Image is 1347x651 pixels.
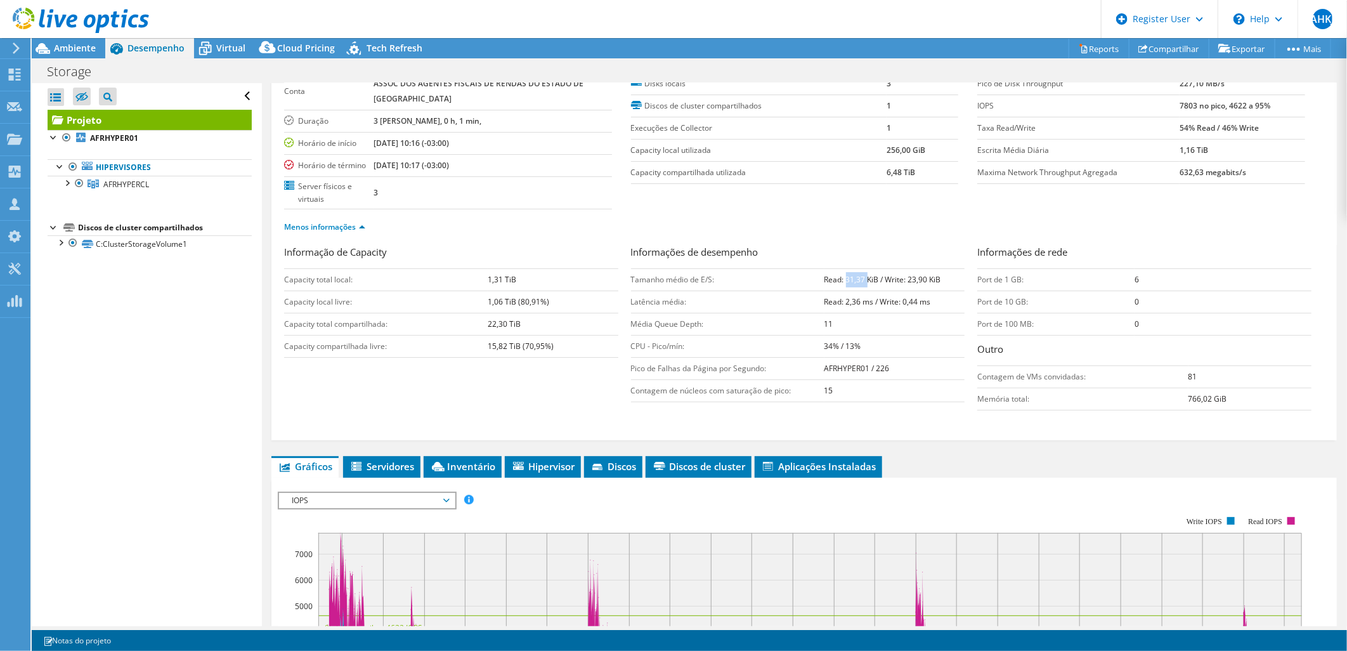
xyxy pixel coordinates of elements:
b: 7803 no pico, 4622 a 95% [1180,100,1270,111]
b: 15 [824,385,833,396]
label: Server físicos e virtuais [284,180,374,206]
h3: Informações de rede [977,245,1311,262]
b: Read: 31,37 KiB / Write: 23,90 KiB [824,274,941,285]
span: Ambiente [54,42,96,54]
td: Memória total: [977,388,1188,410]
td: Capacity total compartilhada: [284,313,488,335]
a: Projeto [48,110,252,130]
label: Maxima Network Throughput Agregada [977,166,1180,179]
td: Port de 1 GB: [977,268,1135,291]
b: 1,16 TiB [1180,145,1208,155]
b: Read: 2,36 ms / Write: 0,44 ms [824,296,931,307]
a: Menos informações [284,221,365,232]
span: Servidores [349,460,414,473]
text: 95th Percentile = 4622 IOPS [325,622,422,633]
span: Inventário [430,460,495,473]
span: Virtual [216,42,245,54]
b: 1,06 TiB (80,91%) [488,296,549,307]
label: Horário de término [284,159,374,172]
b: 11 [824,319,833,329]
text: 5000 [295,601,313,612]
b: AFRHYPER01 [90,133,138,143]
label: Taxa Read/Write [977,122,1180,135]
td: Capacity compartilhada livre: [284,335,488,357]
b: AFRHYPER01 / 226 [824,363,890,374]
td: Tamanho médio de E/S: [631,268,824,291]
h3: Informação de Capacity [284,245,618,262]
label: Capacity compartilhada utilizada [631,166,887,179]
span: Discos [590,460,636,473]
span: IOPS [285,493,448,508]
b: 766,02 GiB [1188,393,1227,404]
h3: Informações de desempenho [631,245,965,262]
b: 227,10 MB/s [1180,78,1225,89]
a: Compartilhar [1129,39,1209,58]
span: Gráficos [278,460,332,473]
b: 1 [887,122,891,133]
b: [DATE] 10:16 (-03:00) [374,138,449,148]
span: Tech Refresh [367,42,422,54]
td: Port de 10 GB: [977,291,1135,313]
text: 6000 [295,575,313,586]
b: 54% Read / 46% Write [1180,122,1259,133]
text: Write IOPS [1187,517,1222,526]
text: Read IOPS [1248,517,1282,526]
td: Média Queue Depth: [631,313,824,335]
b: 34% / 13% [824,341,861,352]
svg: \n [1233,13,1245,25]
td: Contagem de VMs convidadas: [977,365,1188,388]
td: CPU - Pico/mín: [631,335,824,357]
b: 1,31 TiB [488,274,516,285]
a: C:ClusterStorageVolume1 [48,235,252,252]
b: 3 [PERSON_NAME], 0 h, 1 min, [374,115,481,126]
span: AHKJ [1313,9,1333,29]
b: 0 [1135,319,1139,329]
a: Hipervisores [48,159,252,176]
h3: Outro [977,342,1311,359]
label: Escrita Média Diária [977,144,1180,157]
td: Capacity local livre: [284,291,488,313]
label: Pico de Disk Throughput [977,77,1180,90]
td: Capacity total local: [284,268,488,291]
h1: Storage [41,65,111,79]
span: Cloud Pricing [277,42,335,54]
a: Reports [1069,39,1129,58]
b: 6 [1135,274,1139,285]
label: Horário de início [284,137,374,150]
td: Port de 100 MB: [977,313,1135,335]
b: 0 [1135,296,1139,307]
a: AFRHYPERCL [48,176,252,192]
span: Hipervisor [511,460,575,473]
label: Disks locais [631,77,887,90]
td: Latência média: [631,291,824,313]
label: Duração [284,115,374,128]
a: Exportar [1209,39,1275,58]
label: Capacity local utilizada [631,144,887,157]
td: Contagem de núcleos com saturação de pico: [631,379,824,402]
span: Desempenho [127,42,185,54]
label: Conta [284,85,374,98]
b: ASSOC DOS AGENTES FISCAIS DE RENDAS DO ESTADO DE [GEOGRAPHIC_DATA] [374,78,583,104]
td: Pico de Falhas da Página por Segundo: [631,357,824,379]
label: Execuções de Collector [631,122,887,135]
b: 22,30 TiB [488,319,521,329]
span: AFRHYPERCL [103,179,149,190]
div: Discos de cluster compartilhados [78,220,252,235]
b: 632,63 megabits/s [1180,167,1246,178]
label: Discos de cluster compartilhados [631,100,887,112]
b: 15,82 TiB (70,95%) [488,341,554,352]
a: Notas do projeto [34,633,120,648]
b: [DATE] 10:17 (-03:00) [374,160,449,171]
span: Aplicações Instaladas [761,460,876,473]
b: 3 [887,78,891,89]
a: AFRHYPER01 [48,130,252,147]
b: 3 [374,187,378,198]
b: 6,48 TiB [887,167,915,178]
span: Discos de cluster [652,460,745,473]
b: 256,00 GiB [887,145,925,155]
b: 1 [887,100,891,111]
label: IOPS [977,100,1180,112]
b: 81 [1188,371,1197,382]
a: Mais [1275,39,1331,58]
text: 7000 [295,549,313,560]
